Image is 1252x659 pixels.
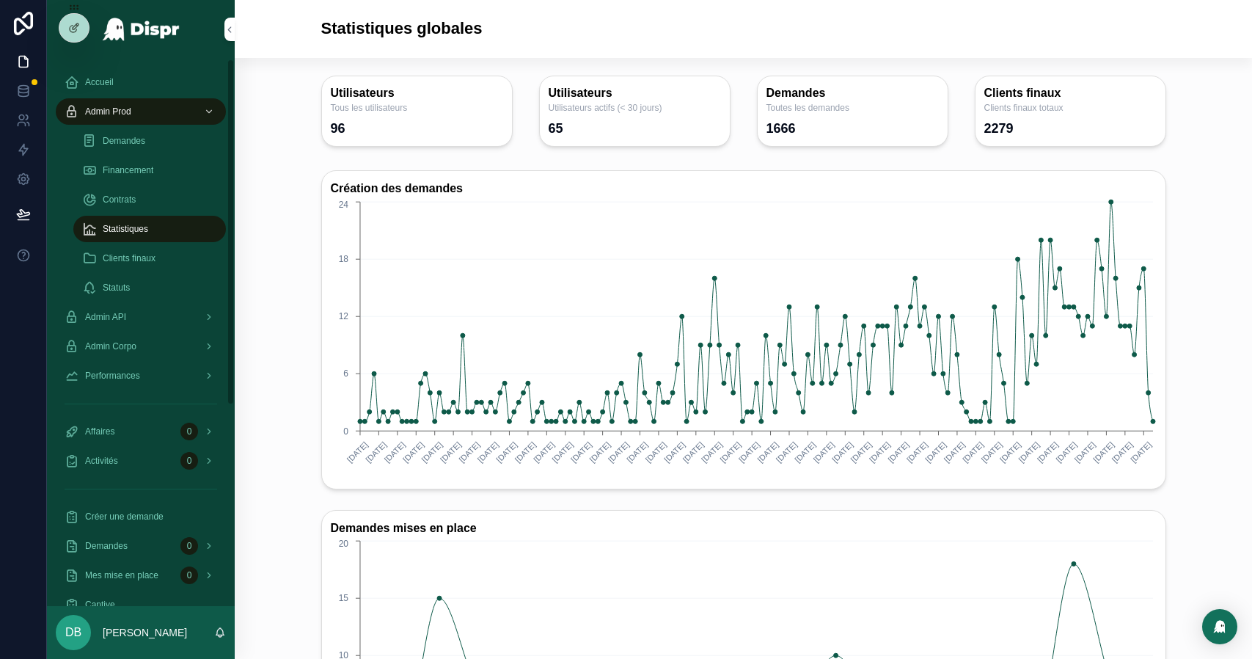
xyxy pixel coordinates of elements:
a: Demandes0 [56,533,226,559]
span: Demandes [85,540,128,552]
p: [PERSON_NAME] [103,625,187,640]
text: [DATE] [793,440,817,464]
span: Financement [103,164,153,176]
span: Accueil [85,76,114,88]
span: Contrats [103,194,136,205]
text: [DATE] [849,440,873,464]
text: [DATE] [886,440,910,464]
a: Accueil [56,69,226,95]
tspan: 24 [338,200,348,210]
div: chart [331,198,1157,480]
text: [DATE] [457,440,481,464]
text: [DATE] [475,440,499,464]
text: [DATE] [1091,440,1116,464]
a: Créer une demande [56,503,226,530]
text: [DATE] [923,440,948,464]
tspan: 15 [338,594,348,604]
text: [DATE] [662,440,687,464]
text: [DATE] [998,440,1022,464]
div: 96 [331,120,345,137]
tspan: 12 [338,311,348,321]
tspan: 20 [338,539,348,550]
tspan: 18 [338,254,348,264]
text: [DATE] [587,440,612,464]
div: 2279 [984,120,1014,137]
span: Statistiques [103,223,148,235]
span: DB [65,624,81,641]
text: [DATE] [1054,440,1078,464]
text: [DATE] [811,440,835,464]
div: scrollable content [47,59,235,606]
div: 0 [180,567,198,584]
text: [DATE] [830,440,854,464]
img: App logo [102,18,180,41]
a: Affaires0 [56,418,226,445]
text: [DATE] [345,440,369,464]
span: Utilisateurs actifs (< 30 jours) [549,102,721,114]
text: [DATE] [643,440,667,464]
text: [DATE] [1110,440,1134,464]
a: Financement [73,157,226,183]
div: 0 [180,537,198,555]
h3: Demandes [766,85,939,102]
text: [DATE] [736,440,761,464]
a: Statistiques [73,216,226,242]
text: [DATE] [718,440,742,464]
text: [DATE] [550,440,574,464]
text: [DATE] [364,440,388,464]
tspan: 0 [343,426,348,436]
text: [DATE] [681,440,705,464]
a: Admin Corpo [56,333,226,360]
a: Demandes [73,128,226,154]
div: 65 [549,120,563,137]
a: Performances [56,363,226,389]
div: Open Intercom Messenger [1202,609,1237,644]
a: Activités0 [56,448,226,474]
tspan: 6 [343,368,348,379]
text: [DATE] [904,440,929,464]
text: [DATE] [942,440,966,464]
span: Statuts [103,282,130,294]
span: Captive [85,599,115,611]
text: [DATE] [700,440,724,464]
span: Demandes [103,135,145,147]
div: 0 [180,452,198,470]
text: [DATE] [867,440,891,464]
span: Clients finaux [103,252,155,264]
text: [DATE] [1129,440,1153,464]
span: Admin Corpo [85,341,136,352]
text: [DATE] [382,440,406,464]
h3: Utilisateurs [549,85,721,102]
text: [DATE] [755,440,780,464]
a: Statuts [73,274,226,301]
text: [DATE] [568,440,593,464]
div: 1666 [766,120,796,137]
text: [DATE] [1035,440,1059,464]
h3: Demandes mises en place [331,520,1157,538]
a: Clients finaux [73,245,226,272]
text: [DATE] [420,440,444,464]
text: [DATE] [625,440,649,464]
span: Tous les utilisateurs [331,102,503,114]
text: [DATE] [438,440,462,464]
h1: Statistiques globales [321,18,483,40]
span: Performances [85,370,140,382]
span: Clients finaux totaux [984,102,1157,114]
a: Admin Prod [56,98,226,125]
a: Admin API [56,304,226,330]
text: [DATE] [606,440,630,464]
span: Toutes les demandes [766,102,939,114]
span: Mes mise en place [85,569,158,581]
h3: Utilisateurs [331,85,503,102]
text: [DATE] [1017,440,1041,464]
text: [DATE] [979,440,1003,464]
a: Mes mise en place0 [56,562,226,589]
a: Captive [56,591,226,618]
text: [DATE] [1072,440,1097,464]
span: Activités [85,455,118,467]
text: [DATE] [961,440,985,464]
text: [DATE] [532,440,556,464]
text: [DATE] [494,440,519,464]
span: Admin API [85,311,126,323]
a: Contrats [73,186,226,213]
